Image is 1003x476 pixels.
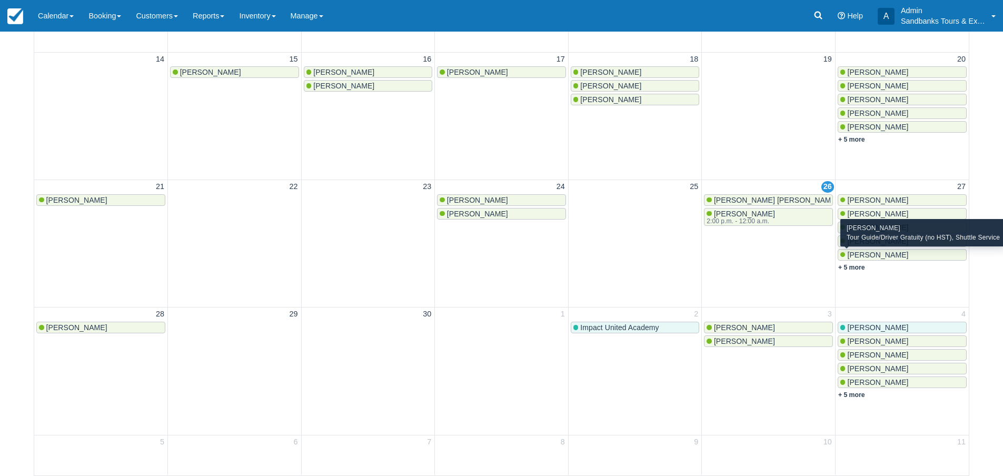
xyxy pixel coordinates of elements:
[838,208,967,220] a: [PERSON_NAME]
[838,264,865,271] a: + 5 more
[826,309,834,320] a: 3
[838,222,967,233] a: [PERSON_NAME]
[821,181,834,193] a: 26
[838,349,967,361] a: [PERSON_NAME]
[838,94,967,105] a: [PERSON_NAME]
[838,121,967,133] a: [PERSON_NAME]
[847,109,908,117] span: [PERSON_NAME]
[847,233,1000,242] div: Tour Guide/Driver Gratuity (no HST), Shuttle Service
[180,68,241,76] span: [PERSON_NAME]
[7,8,23,24] img: checkfront-main-nav-mini-logo.png
[154,181,166,193] a: 21
[838,80,967,92] a: [PERSON_NAME]
[692,309,700,320] a: 2
[704,322,833,333] a: [PERSON_NAME]
[437,194,566,206] a: [PERSON_NAME]
[704,194,833,206] a: [PERSON_NAME] [PERSON_NAME]
[580,323,659,332] span: Impact United Academy
[847,223,1000,233] div: [PERSON_NAME]
[154,54,166,65] a: 14
[955,181,968,193] a: 27
[154,309,166,320] a: 28
[447,196,508,204] span: [PERSON_NAME]
[901,16,985,26] p: Sandbanks Tours & Experiences
[838,66,967,78] a: [PERSON_NAME]
[847,68,908,76] span: [PERSON_NAME]
[421,181,433,193] a: 23
[170,66,299,78] a: [PERSON_NAME]
[847,123,908,131] span: [PERSON_NAME]
[714,337,775,345] span: [PERSON_NAME]
[847,95,908,104] span: [PERSON_NAME]
[847,351,908,359] span: [PERSON_NAME]
[287,309,300,320] a: 29
[580,68,641,76] span: [PERSON_NAME]
[158,437,166,448] a: 5
[847,12,863,20] span: Help
[704,208,833,226] a: [PERSON_NAME]2:00 p.m. - 12:00 a.m.
[821,54,834,65] a: 19
[901,5,985,16] p: Admin
[878,8,895,25] div: A
[838,335,967,347] a: [PERSON_NAME]
[838,107,967,119] a: [PERSON_NAME]
[847,378,908,386] span: [PERSON_NAME]
[847,196,908,204] span: [PERSON_NAME]
[838,322,967,333] a: [PERSON_NAME]
[313,82,374,90] span: [PERSON_NAME]
[838,391,865,399] a: + 5 more
[559,309,567,320] a: 1
[692,437,700,448] a: 9
[707,218,773,224] div: 2:00 p.m. - 12:00 a.m.
[838,376,967,388] a: [PERSON_NAME]
[425,437,433,448] a: 7
[714,210,775,218] span: [PERSON_NAME]
[559,437,567,448] a: 8
[714,323,775,332] span: [PERSON_NAME]
[447,210,508,218] span: [PERSON_NAME]
[955,437,968,448] a: 11
[847,82,908,90] span: [PERSON_NAME]
[421,309,433,320] a: 30
[688,181,700,193] a: 25
[955,54,968,65] a: 20
[580,95,641,104] span: [PERSON_NAME]
[304,80,433,92] a: [PERSON_NAME]
[571,66,700,78] a: [PERSON_NAME]
[554,54,567,65] a: 17
[838,249,967,261] a: [PERSON_NAME]
[304,66,433,78] a: [PERSON_NAME]
[571,80,700,92] a: [PERSON_NAME]
[46,323,107,332] span: [PERSON_NAME]
[847,323,908,332] span: [PERSON_NAME]
[838,235,967,247] a: [PERSON_NAME]
[36,322,165,333] a: [PERSON_NAME]
[838,363,967,374] a: [PERSON_NAME]
[847,251,908,259] span: [PERSON_NAME]
[704,335,833,347] a: [PERSON_NAME]
[838,136,865,143] a: + 5 more
[46,196,107,204] span: [PERSON_NAME]
[847,210,908,218] span: [PERSON_NAME]
[688,54,700,65] a: 18
[36,194,165,206] a: [PERSON_NAME]
[847,337,908,345] span: [PERSON_NAME]
[421,54,433,65] a: 16
[838,12,845,19] i: Help
[847,364,908,373] span: [PERSON_NAME]
[437,208,566,220] a: [PERSON_NAME]
[714,196,838,204] span: [PERSON_NAME] [PERSON_NAME]
[821,437,834,448] a: 10
[838,194,967,206] a: [PERSON_NAME]
[580,82,641,90] span: [PERSON_NAME]
[571,322,700,333] a: Impact United Academy
[287,181,300,193] a: 22
[287,54,300,65] a: 15
[554,181,567,193] a: 24
[313,68,374,76] span: [PERSON_NAME]
[571,94,700,105] a: [PERSON_NAME]
[437,66,566,78] a: [PERSON_NAME]
[959,309,968,320] a: 4
[292,437,300,448] a: 6
[447,68,508,76] span: [PERSON_NAME]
